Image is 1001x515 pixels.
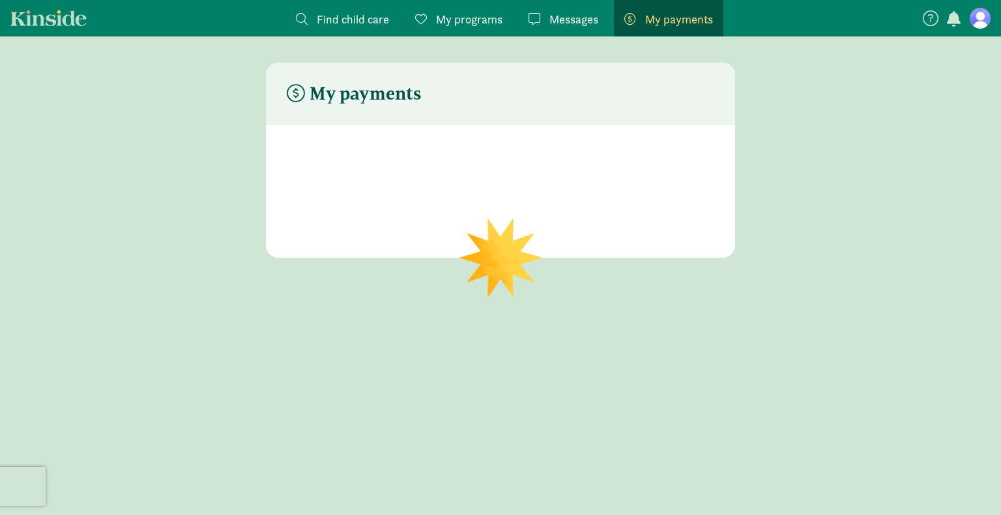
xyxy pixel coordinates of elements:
[549,10,598,28] span: Messages
[287,83,422,104] h4: My payments
[645,10,713,28] span: My payments
[10,10,87,26] a: Kinside
[436,10,502,28] span: My programs
[317,10,389,28] span: Find child care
